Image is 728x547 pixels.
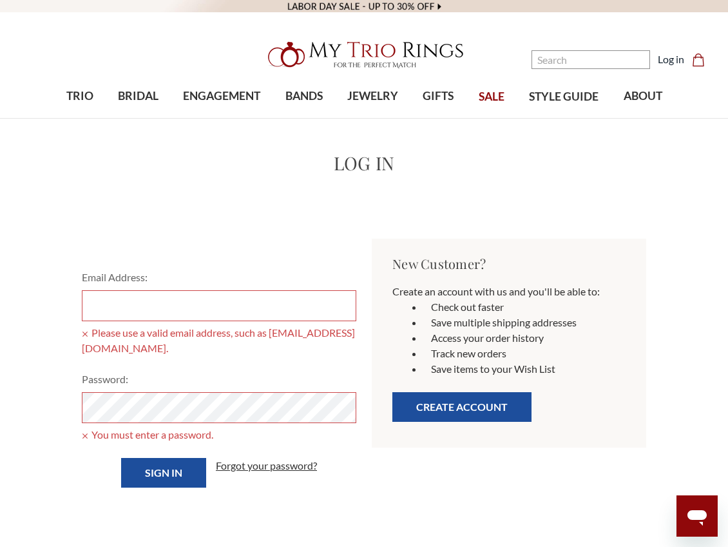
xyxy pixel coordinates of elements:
li: Save multiple shipping addresses [423,315,626,330]
svg: cart.cart_preview [692,54,705,66]
span: STYLE GUIDE [529,88,599,105]
span: TRIO [66,88,93,104]
span: You must enter a password. [82,427,356,443]
button: submenu toggle [367,117,379,119]
a: Log in [658,52,684,67]
a: Create Account [392,404,532,417]
span: JEWELRY [347,88,398,104]
a: Cart with 0 items [692,52,713,67]
h2: New Customer? [392,254,626,273]
a: GIFTS [410,75,466,117]
li: Access your order history [423,330,626,346]
a: Forgot your password? [216,458,317,473]
span: SALE [479,88,504,105]
a: JEWELRY [335,75,410,117]
span: BRIDAL [118,88,158,104]
p: Create an account with us and you'll be able to: [392,284,626,299]
img: My Trio Rings [261,34,467,75]
button: submenu toggle [131,117,144,119]
label: Email Address: [82,270,356,285]
span: ENGAGEMENT [183,88,260,104]
a: SALE [466,76,517,118]
li: Check out faster [423,299,626,315]
li: Save items to your Wish List [423,361,626,377]
button: submenu toggle [73,117,86,119]
button: submenu toggle [432,117,445,119]
li: Track new orders [423,346,626,361]
span: BANDS [285,88,323,104]
iframe: Button to launch messaging window [676,495,718,537]
button: submenu toggle [298,117,311,119]
span: Please use a valid email address, such as [EMAIL_ADDRESS][DOMAIN_NAME]. [82,325,356,356]
a: BRIDAL [106,75,171,117]
label: Password: [82,372,356,387]
a: TRIO [53,75,105,117]
input: Search and use arrows or TAB to navigate results [532,50,650,69]
input: Sign in [121,458,206,488]
h1: Log in [74,150,654,177]
a: My Trio Rings [211,34,517,75]
button: Create Account [392,392,532,422]
a: STYLE GUIDE [517,76,611,118]
a: BANDS [273,75,334,117]
button: submenu toggle [215,117,228,119]
a: ENGAGEMENT [171,75,273,117]
span: GIFTS [423,88,454,104]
